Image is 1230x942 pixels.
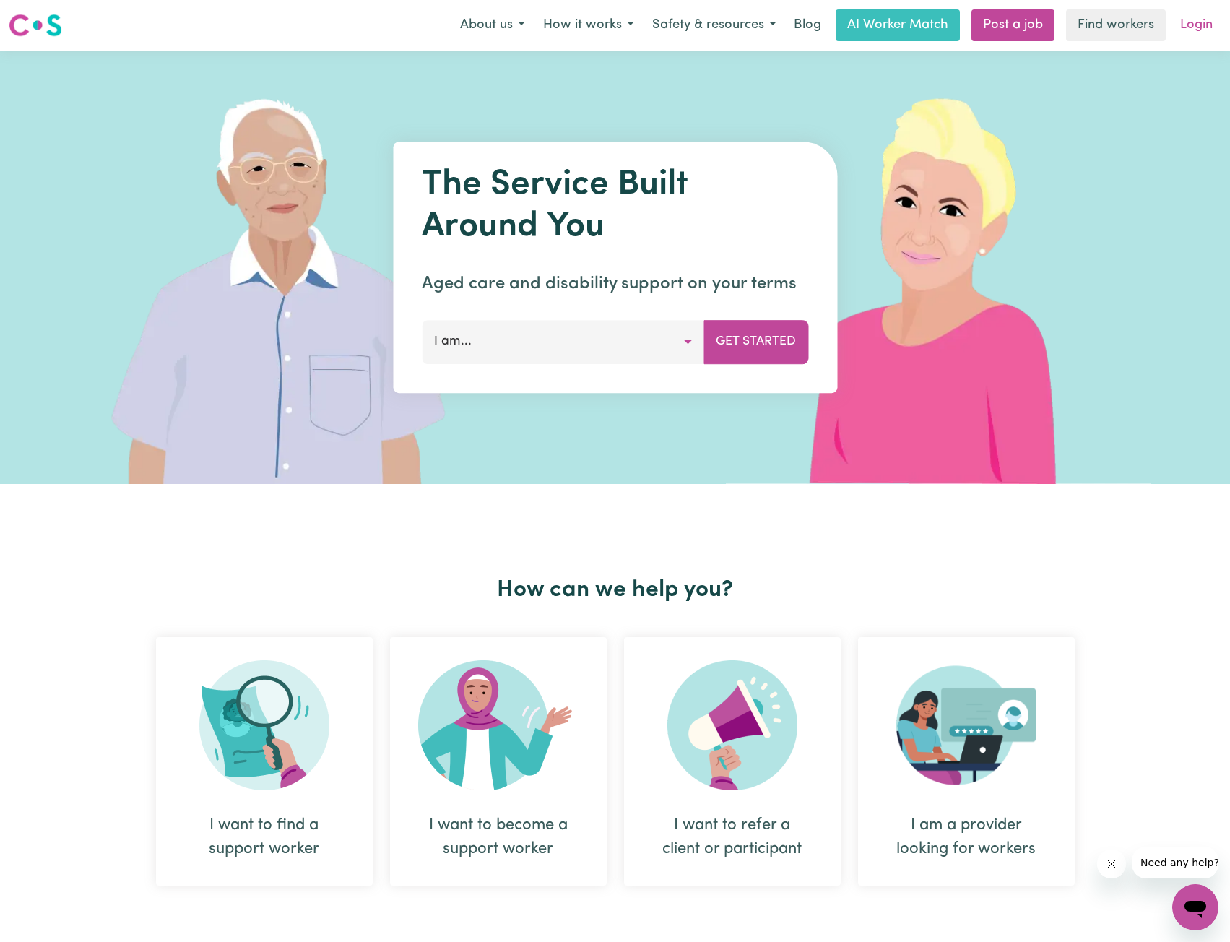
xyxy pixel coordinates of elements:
button: I am... [422,320,704,363]
div: I want to become a support worker [425,813,572,861]
a: AI Worker Match [836,9,960,41]
iframe: Message from company [1132,847,1218,878]
div: I am a provider looking for workers [893,813,1040,861]
button: How it works [534,10,643,40]
img: Search [199,660,329,790]
a: Post a job [971,9,1054,41]
div: I want to refer a client or participant [659,813,806,861]
button: Safety & resources [643,10,785,40]
img: Careseekers logo [9,12,62,38]
div: I want to become a support worker [390,637,607,886]
button: About us [451,10,534,40]
a: Login [1171,9,1221,41]
button: Get Started [703,320,808,363]
iframe: Close message [1097,850,1126,878]
img: Refer [667,660,797,790]
iframe: Button to launch messaging window [1172,884,1218,930]
p: Aged care and disability support on your terms [422,271,808,297]
span: Need any help? [9,10,87,22]
div: I want to refer a client or participant [624,637,841,886]
a: Find workers [1066,9,1166,41]
div: I am a provider looking for workers [858,637,1075,886]
div: I want to find a support worker [191,813,338,861]
h2: How can we help you? [147,576,1083,604]
img: Become Worker [418,660,579,790]
a: Blog [785,9,830,41]
img: Provider [896,660,1036,790]
a: Careseekers logo [9,9,62,42]
h1: The Service Built Around You [422,165,808,248]
div: I want to find a support worker [156,637,373,886]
